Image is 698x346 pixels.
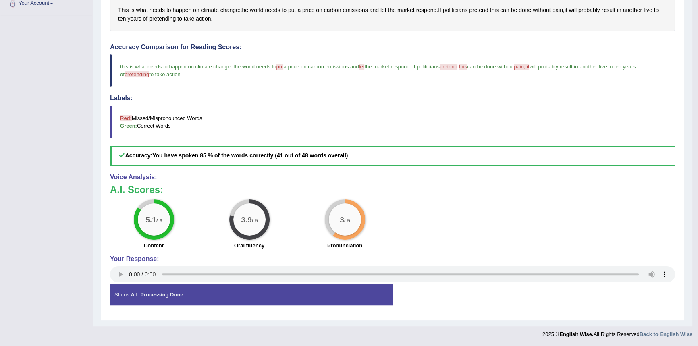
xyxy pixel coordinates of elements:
b: Green: [120,123,137,129]
span: Click to see word definition [623,6,642,15]
span: Click to see word definition [149,15,176,23]
span: Click to see word definition [184,15,194,23]
span: Click to see word definition [288,6,296,15]
strong: English Wise. [559,331,593,337]
span: Click to see word definition [443,6,467,15]
span: Click to see word definition [177,15,182,23]
b: Red: [120,115,132,121]
b: You have spoken 85 % of the words correctly (41 out of 48 words overall) [152,152,348,159]
span: Click to see word definition [297,6,301,15]
h4: Your Response: [110,255,675,263]
label: Oral fluency [234,242,264,249]
span: this is what needs to happen on climate change [120,64,231,70]
span: Click to see word definition [316,6,322,15]
span: Click to see word definition [416,6,437,15]
span: Click to see word definition [193,6,199,15]
span: Click to see word definition [569,6,577,15]
span: Click to see word definition [196,15,211,23]
span: let [359,64,365,70]
span: Click to see word definition [118,6,129,15]
span: pretending [125,71,149,77]
span: if politicians [413,64,440,70]
span: Click to see word definition [469,6,488,15]
strong: A.I. Processing Done [131,292,183,298]
span: Click to see word definition [150,6,165,15]
span: Click to see word definition [565,6,567,15]
span: Click to see word definition [490,6,499,15]
span: put [276,64,283,70]
span: Click to see word definition [552,6,563,15]
big: 3.9 [241,215,252,224]
span: Click to see word definition [343,6,368,15]
div: 2025 © All Rights Reserved [542,326,692,338]
span: this [459,64,467,70]
span: Click to see word definition [172,6,191,15]
span: Click to see word definition [388,6,396,15]
small: / 5 [344,217,350,223]
span: the market respond [364,64,409,70]
span: Click to see word definition [602,6,615,15]
span: . [409,64,411,70]
span: : [231,64,232,70]
span: Click to see word definition [250,6,263,15]
blockquote: Missed/Mispronounced Words Correct Words [110,106,675,138]
small: / 6 [156,217,162,223]
a: Back to English Wise [640,331,692,337]
h5: Accuracy: [110,146,675,165]
span: Click to see word definition [127,15,141,23]
span: pain, it [514,64,529,70]
span: Click to see word definition [302,6,314,15]
span: Click to see word definition [533,6,551,15]
span: Click to see word definition [438,6,441,15]
span: Click to see word definition [644,6,652,15]
b: A.I. Scores: [110,184,163,195]
div: Status: [110,284,393,305]
span: can be done without [467,64,514,70]
label: Pronunciation [327,242,362,249]
span: Click to see word definition [370,6,379,15]
label: Content [144,242,164,249]
big: 3 [340,215,344,224]
span: Click to see word definition [220,6,239,15]
span: Click to see word definition [143,15,147,23]
span: Click to see word definition [265,6,280,15]
h4: Voice Analysis: [110,174,675,181]
span: Click to see word definition [136,6,148,15]
span: a price on carbon emissions and [283,64,359,70]
big: 5.1 [145,215,156,224]
span: Click to see word definition [397,6,415,15]
span: Click to see word definition [500,6,509,15]
span: Click to see word definition [324,6,341,15]
span: Click to see word definition [617,6,621,15]
span: Click to see word definition [654,6,659,15]
span: Click to see word definition [166,6,171,15]
span: Click to see word definition [380,6,386,15]
span: Click to see word definition [241,6,248,15]
span: Click to see word definition [118,15,126,23]
span: Click to see word definition [282,6,287,15]
small: / 5 [251,217,258,223]
span: Click to see word definition [130,6,134,15]
span: to take action [149,71,180,77]
span: Click to see word definition [511,6,517,15]
span: Click to see word definition [578,6,600,15]
span: pretend [440,64,457,70]
span: Click to see word definition [201,6,219,15]
span: Click to see word definition [519,6,531,15]
h4: Accuracy Comparison for Reading Scores: [110,44,675,51]
h4: Labels: [110,95,675,102]
span: the world needs to [233,64,276,70]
